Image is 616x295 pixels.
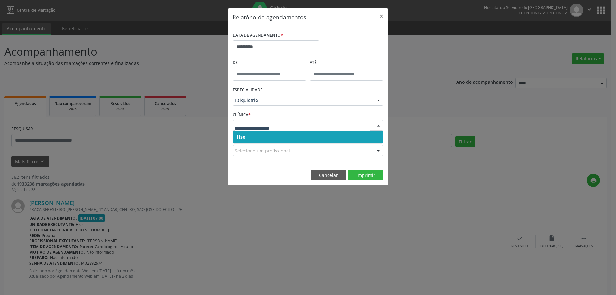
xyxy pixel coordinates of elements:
[233,58,306,68] label: De
[310,58,383,68] label: ATÉ
[233,30,283,40] label: DATA DE AGENDAMENTO
[375,8,388,24] button: Close
[237,134,245,140] span: Hse
[348,170,383,181] button: Imprimir
[233,13,306,21] h5: Relatório de agendamentos
[235,147,290,154] span: Selecione um profissional
[233,110,251,120] label: CLÍNICA
[235,97,370,103] span: Psiquiatria
[311,170,346,181] button: Cancelar
[233,85,262,95] label: ESPECIALIDADE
